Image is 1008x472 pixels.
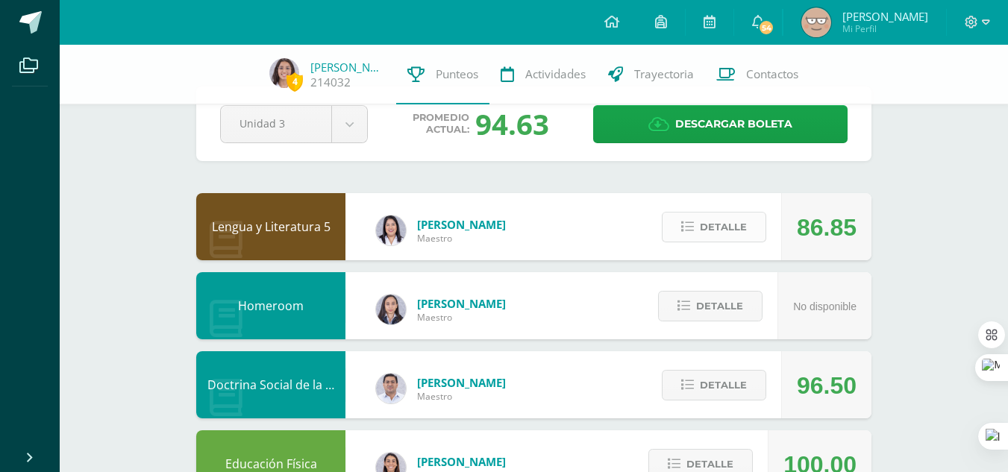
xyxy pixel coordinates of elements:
a: Unidad 3 [221,106,367,142]
span: Contactos [746,66,798,82]
button: Detalle [658,291,763,321]
img: fd1196377973db38ffd7ffd912a4bf7e.png [376,215,406,245]
span: [PERSON_NAME] [842,9,928,24]
span: [PERSON_NAME] [417,454,506,469]
span: Detalle [700,213,747,241]
button: Detalle [662,370,766,400]
span: Trayectoria [634,66,694,82]
span: Maestro [417,311,506,324]
img: 4fe3bb0d26eb32299d1d7e289a662db3.png [801,7,831,37]
span: 54 [758,19,774,36]
span: [PERSON_NAME] [417,296,506,311]
span: Descargar boleta [675,106,792,142]
a: Trayectoria [597,45,705,104]
img: 15aaa72b904403ebb7ec886ca542c491.png [376,374,406,403]
div: 86.85 [797,194,857,261]
span: [PERSON_NAME] [417,217,506,232]
a: Punteos [396,45,489,104]
span: Maestro [417,390,506,403]
img: 1578c7e3d19b1f3c7399a131d13b010b.png [269,58,299,88]
span: Promedio actual: [413,112,469,136]
a: Actividades [489,45,597,104]
span: 4 [287,72,303,91]
span: Mi Perfil [842,22,928,35]
button: Detalle [662,212,766,242]
span: Maestro [417,232,506,245]
div: Homeroom [196,272,345,339]
span: [PERSON_NAME] [417,375,506,390]
span: Unidad 3 [240,106,313,141]
span: Punteos [436,66,478,82]
a: 214032 [310,75,351,90]
img: 35694fb3d471466e11a043d39e0d13e5.png [376,295,406,324]
div: Doctrina Social de la Iglesia [196,351,345,418]
span: No disponible [793,300,857,312]
a: Contactos [705,45,810,104]
div: 94.63 [475,104,549,143]
span: Detalle [700,371,747,399]
span: Actividades [525,66,586,82]
a: Descargar boleta [593,105,848,143]
span: Detalle [696,292,743,320]
div: Lengua y Literatura 5 [196,193,345,260]
div: 96.50 [797,352,857,419]
a: [PERSON_NAME] [310,60,385,75]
